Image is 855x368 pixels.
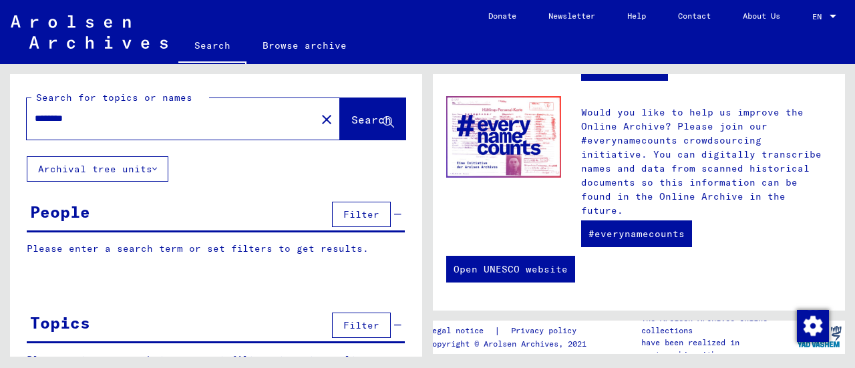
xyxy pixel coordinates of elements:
button: Search [340,98,405,140]
a: Search [178,29,246,64]
button: Archival tree units [27,156,168,182]
div: Zustimmung ändern [796,309,828,341]
div: People [30,200,90,224]
p: The Arolsen Archives online collections [641,313,794,337]
p: Please enter a search term or set filters to get results. [27,242,405,256]
mat-icon: close [319,112,335,128]
div: Topics [30,311,90,335]
button: Filter [332,313,391,338]
a: Privacy policy [500,324,592,338]
p: have been realized in partnership with [641,337,794,361]
img: enc.jpg [446,96,561,178]
a: Open UNESCO website [446,256,575,283]
div: | [427,324,592,338]
a: #everynamecounts [581,220,692,247]
button: Clear [313,106,340,132]
mat-select-trigger: EN [812,11,822,21]
span: Filter [343,208,379,220]
span: Filter [343,319,379,331]
a: Legal notice [427,324,494,338]
img: Zustimmung ändern [797,310,829,342]
mat-label: Search for topics or names [36,91,192,104]
button: Filter [332,202,391,227]
p: Would you like to help us improve the Online Archive? Please join our #everynamecounts crowdsourc... [581,106,832,218]
a: Browse archive [246,29,363,61]
img: yv_logo.png [794,320,844,353]
p: Copyright © Arolsen Archives, 2021 [427,338,592,350]
img: Arolsen_neg.svg [11,15,168,49]
span: Search [351,113,391,126]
